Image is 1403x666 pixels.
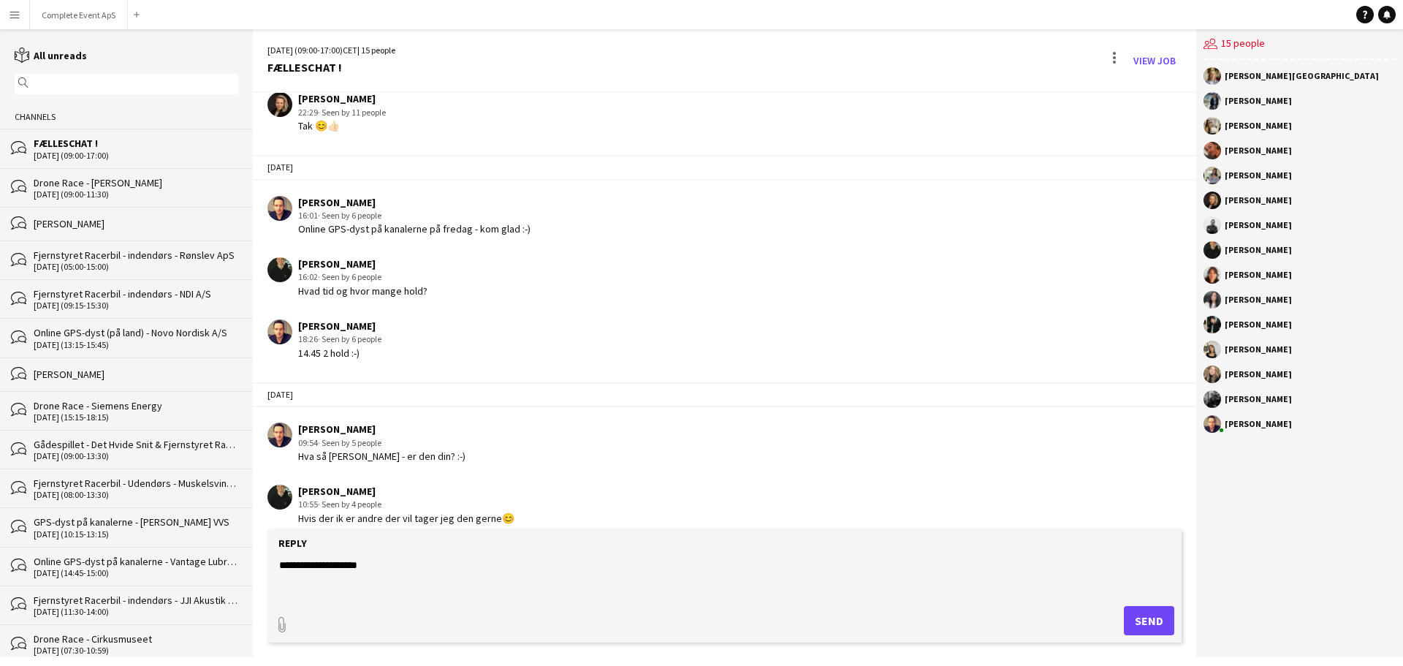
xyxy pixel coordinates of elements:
div: 22:29 [298,106,386,119]
div: [PERSON_NAME] [1225,320,1292,329]
div: [PERSON_NAME] [1225,221,1292,230]
div: GPS-dyst på kanalerne - [PERSON_NAME] VVS [34,515,238,529]
div: [DATE] (08:00-13:30) [34,490,238,500]
div: [DATE] (09:00-13:30) [34,451,238,461]
div: 10:55 [298,498,514,511]
button: Complete Event ApS [30,1,128,29]
div: Hva så [PERSON_NAME] - er den din? :-) [298,450,465,463]
span: · Seen by 6 people [318,210,381,221]
div: [DATE] [253,155,1196,180]
span: · Seen by 6 people [318,271,381,282]
div: Gådespillet - Det Hvide Snit & Fjernstyret Racerbil - indendørs - [PERSON_NAME] [34,438,238,451]
div: Online GPS-dyst på kanalerne på fredag - kom glad :-) [298,222,531,235]
div: [DATE] (09:00-17:00) | 15 people [267,44,395,57]
div: [DATE] (09:15-15:30) [34,300,238,311]
div: [PERSON_NAME] [1225,196,1292,205]
div: Hvis der ik er andre der vil tager jeg den gerne😊 [298,512,514,525]
div: [DATE] (07:30-10:59) [34,646,238,656]
div: [DATE] (15:15-18:15) [34,412,238,423]
div: [PERSON_NAME] [1225,246,1292,254]
div: [PERSON_NAME] [298,319,381,333]
div: Drone Race - [PERSON_NAME] [34,176,238,189]
div: Fjernstyret Racerbil - indendørs - NDI A/S [34,287,238,300]
div: 14.45 2 hold :-) [298,347,381,360]
div: [DATE] (09:00-17:00) [34,151,238,161]
div: 16:01 [298,209,531,222]
div: [PERSON_NAME] [298,257,427,270]
div: Drone Race - Cirkusmuseet [34,632,238,646]
div: [DATE] [253,382,1196,407]
div: FÆLLESCHAT ! [267,61,395,74]
div: [DATE] (05:00-15:00) [34,262,238,272]
div: Tak 😊👍🏻 [298,119,386,132]
div: Fjernstyret Racerbil - indendørs - Rønslev ApS [34,249,238,262]
div: [PERSON_NAME][GEOGRAPHIC_DATA] [1225,72,1379,80]
div: [DATE] (10:15-13:15) [34,529,238,540]
div: [PERSON_NAME] [298,485,514,498]
a: View Job [1128,49,1182,72]
div: Drone Race - Siemens Energy [34,399,238,412]
a: All unreads [15,49,87,62]
div: [DATE] (11:30-14:00) [34,607,238,617]
div: [PERSON_NAME] [1225,370,1292,379]
div: Fjernstyret Racerbil - Udendørs - Muskelsvindfonden [34,477,238,490]
span: · Seen by 4 people [318,499,381,510]
div: 18:26 [298,333,381,346]
div: Online GPS-dyst (på land) - Novo Nordisk A/S [34,326,238,339]
div: FÆLLESCHAT ! [34,137,238,150]
label: Reply [278,537,307,550]
span: CET [343,45,357,56]
div: [PERSON_NAME] [298,423,465,436]
div: [PERSON_NAME] [1225,171,1292,180]
span: · Seen by 11 people [318,107,386,118]
div: [PERSON_NAME] [298,92,386,105]
div: [PERSON_NAME] [1225,121,1292,130]
div: [PERSON_NAME] [34,368,238,381]
div: Fjernstyret Racerbil - indendørs - JJI Akustik & Inventar A/S - [34,594,238,607]
div: [PERSON_NAME] [1225,395,1292,404]
div: Online GPS-dyst på kanalerne - Vantage Lubricants ApS [34,555,238,568]
button: Send [1124,606,1174,635]
div: 16:02 [298,270,427,284]
div: [PERSON_NAME] [298,196,531,209]
div: [DATE] (14:45-15:00) [34,568,238,578]
div: [DATE] (09:00-11:30) [34,189,238,200]
span: · Seen by 6 people [318,333,381,344]
div: [PERSON_NAME] [1225,295,1292,304]
div: Hvad tid og hvor mange hold? [298,284,427,298]
div: [PERSON_NAME] [1225,97,1292,105]
div: [PERSON_NAME] [1225,270,1292,279]
div: [PERSON_NAME] [1225,420,1292,428]
div: [DATE] (13:15-15:45) [34,340,238,350]
div: [PERSON_NAME] [1225,146,1292,155]
div: 09:54 [298,436,465,450]
span: · Seen by 5 people [318,437,381,448]
div: [PERSON_NAME] [1225,345,1292,354]
div: 15 people [1204,29,1396,60]
div: [PERSON_NAME] [34,217,238,230]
